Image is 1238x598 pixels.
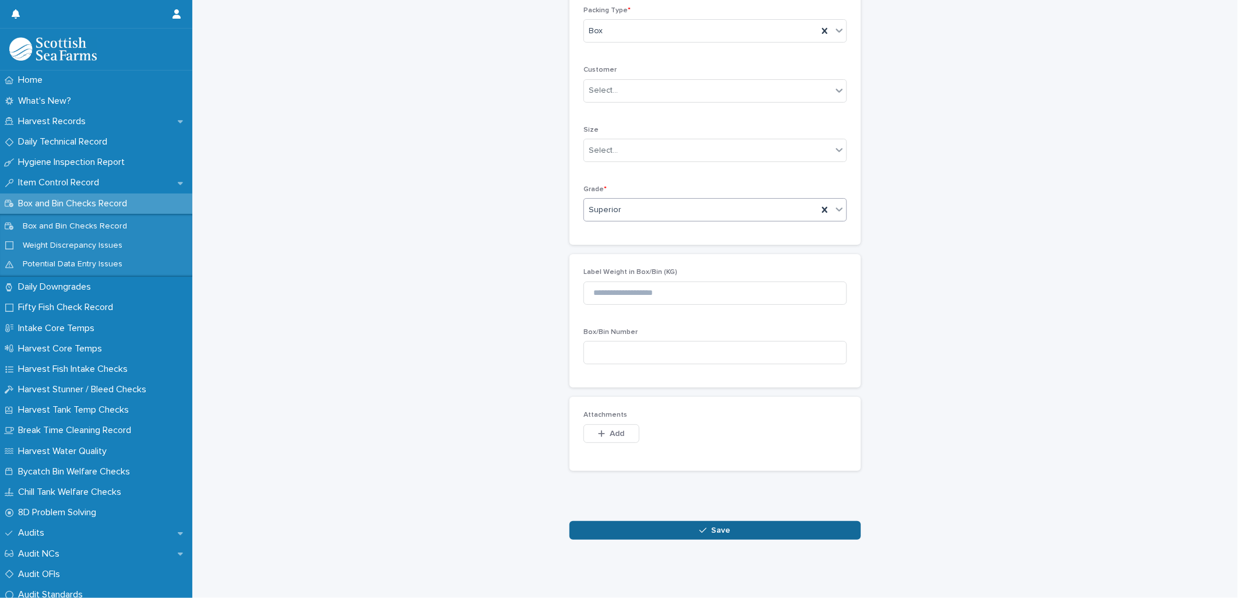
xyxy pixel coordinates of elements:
p: Home [13,75,52,86]
span: Customer [583,66,617,73]
img: mMrefqRFQpe26GRNOUkG [9,37,97,61]
p: Harvest Stunner / Bleed Checks [13,384,156,395]
p: Potential Data Entry Issues [13,259,132,269]
span: Superior [589,204,621,216]
span: Grade [583,186,607,193]
p: 8D Problem Solving [13,507,105,518]
div: Select... [589,85,618,97]
p: Harvest Water Quality [13,446,116,457]
p: What's New? [13,96,80,107]
span: Save [712,526,731,534]
p: Audit NCs [13,548,69,560]
span: Label Weight in Box/Bin (KG) [583,269,677,276]
p: Bycatch Bin Welfare Checks [13,466,139,477]
button: Save [569,521,861,540]
span: Box [589,25,603,37]
p: Intake Core Temps [13,323,104,334]
span: Add [610,430,625,438]
p: Harvest Records [13,116,95,127]
p: Weight Discrepancy Issues [13,241,132,251]
p: Fifty Fish Check Record [13,302,122,313]
p: Hygiene Inspection Report [13,157,134,168]
span: Size [583,126,599,133]
p: Chill Tank Welfare Checks [13,487,131,498]
span: Box/Bin Number [583,329,638,336]
p: Harvest Tank Temp Checks [13,404,138,416]
p: Audit OFIs [13,569,69,580]
p: Daily Downgrades [13,282,100,293]
p: Harvest Fish Intake Checks [13,364,137,375]
p: Harvest Core Temps [13,343,111,354]
button: Add [583,424,639,443]
span: Packing Type [583,7,631,14]
p: Daily Technical Record [13,136,117,147]
p: Box and Bin Checks Record [13,198,136,209]
p: Audits [13,527,54,539]
span: Attachments [583,411,627,418]
p: Box and Bin Checks Record [13,221,136,231]
p: Break Time Cleaning Record [13,425,140,436]
div: Select... [589,145,618,157]
p: Item Control Record [13,177,108,188]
